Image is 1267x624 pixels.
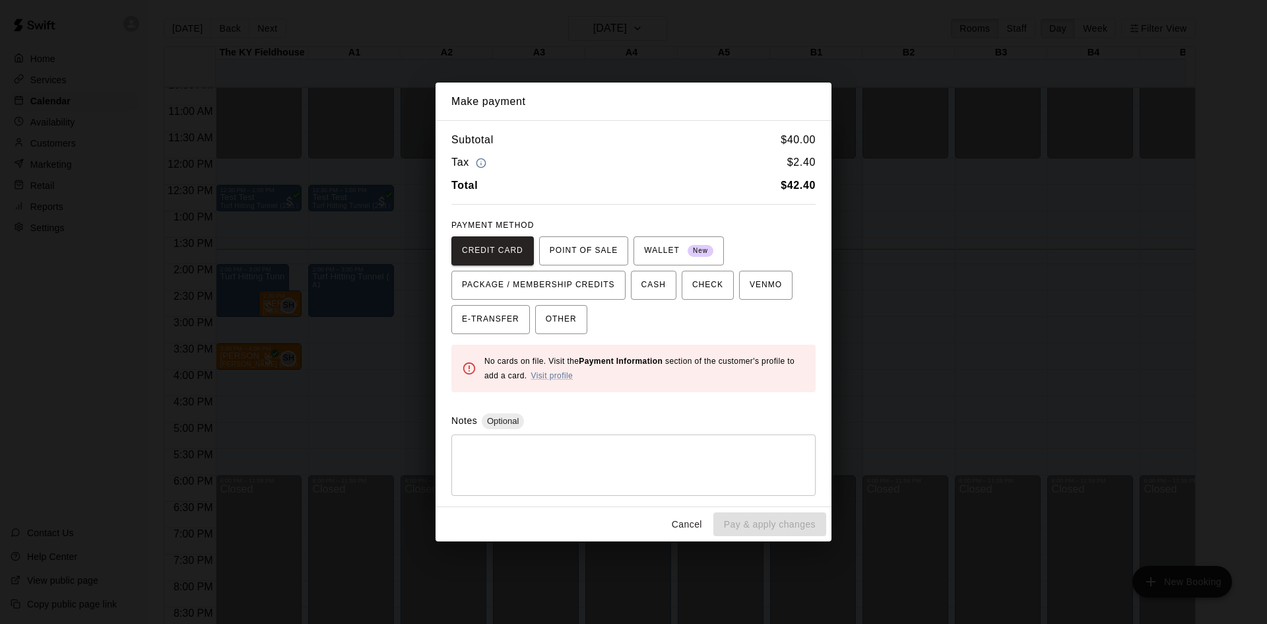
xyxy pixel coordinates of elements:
button: PACKAGE / MEMBERSHIP CREDITS [451,271,626,300]
b: Total [451,180,478,191]
span: PAYMENT METHOD [451,221,534,230]
span: CASH [641,275,666,296]
button: CHECK [682,271,734,300]
span: E-TRANSFER [462,309,519,330]
button: E-TRANSFER [451,305,530,334]
span: CHECK [692,275,723,296]
span: POINT OF SALE [550,240,618,261]
span: OTHER [546,309,577,330]
button: VENMO [739,271,793,300]
span: WALLET [644,240,713,261]
label: Notes [451,415,477,426]
button: CASH [631,271,676,300]
b: Payment Information [579,357,663,366]
button: Cancel [666,512,708,537]
button: CREDIT CARD [451,236,534,265]
h6: $ 40.00 [781,131,816,149]
span: Optional [482,416,524,426]
b: $ 42.40 [781,180,816,191]
h2: Make payment [436,83,831,121]
span: New [688,242,713,260]
a: Visit profile [531,371,573,380]
span: CREDIT CARD [462,240,523,261]
h6: $ 2.40 [787,154,816,172]
h6: Subtotal [451,131,494,149]
span: VENMO [750,275,782,296]
span: No cards on file. Visit the section of the customer's profile to add a card. [484,357,795,380]
h6: Tax [451,154,490,172]
button: OTHER [535,305,587,334]
button: POINT OF SALE [539,236,628,265]
button: WALLET New [633,236,724,265]
span: PACKAGE / MEMBERSHIP CREDITS [462,275,615,296]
